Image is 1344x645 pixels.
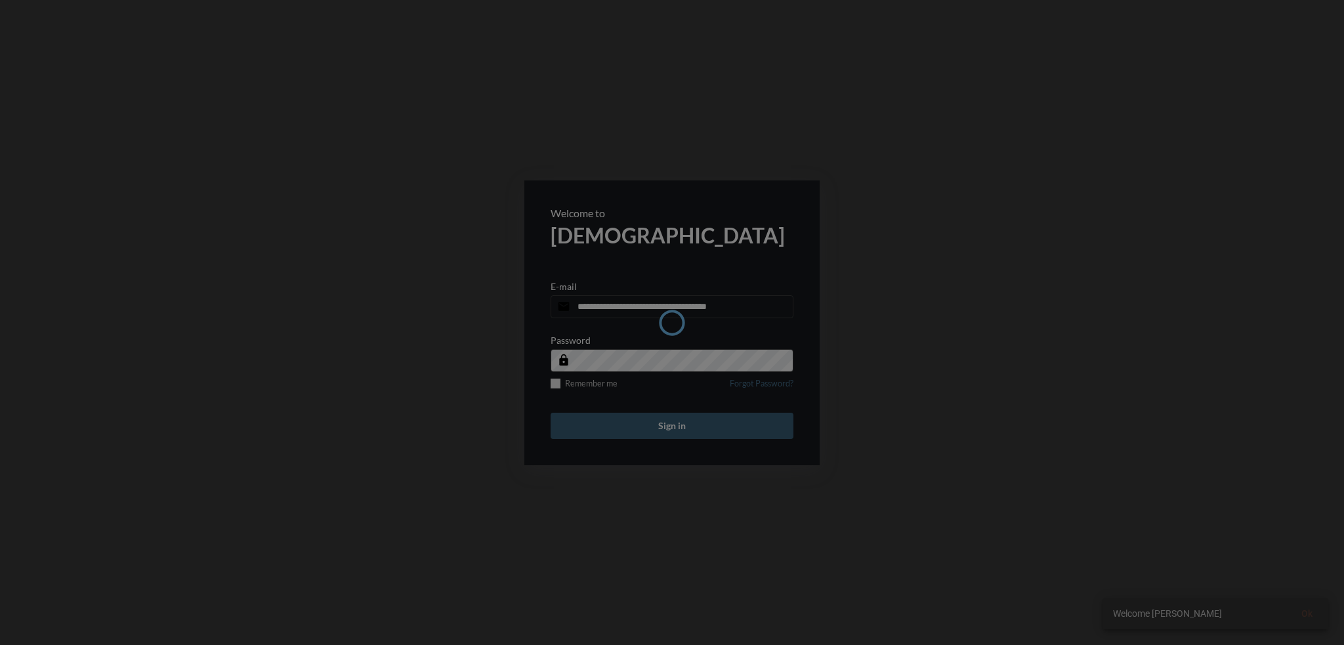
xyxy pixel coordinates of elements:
[551,281,577,292] p: E-mail
[551,207,793,219] p: Welcome to
[1113,607,1222,620] span: Welcome [PERSON_NAME]
[1301,608,1312,619] span: Ok
[551,413,793,439] button: Sign in
[551,379,618,388] label: Remember me
[730,379,793,396] a: Forgot Password?
[551,335,591,346] p: Password
[551,222,793,248] h2: [DEMOGRAPHIC_DATA]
